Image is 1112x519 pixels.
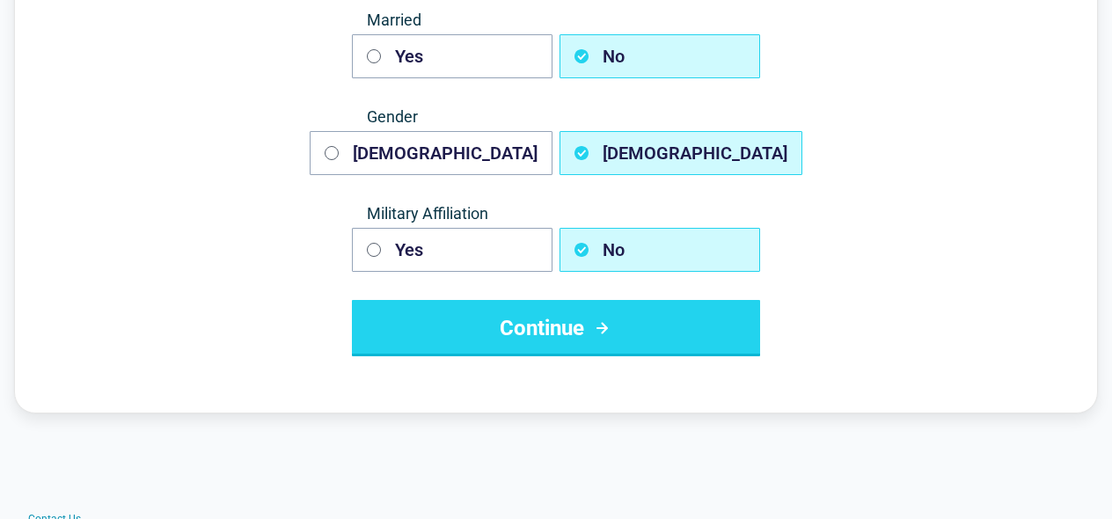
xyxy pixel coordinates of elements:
[352,106,760,128] span: Gender
[560,228,760,272] button: No
[310,131,552,175] button: [DEMOGRAPHIC_DATA]
[560,34,760,78] button: No
[352,34,552,78] button: Yes
[352,203,760,224] span: Military Affiliation
[352,228,552,272] button: Yes
[560,131,802,175] button: [DEMOGRAPHIC_DATA]
[352,10,760,31] span: Married
[352,300,760,356] button: Continue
